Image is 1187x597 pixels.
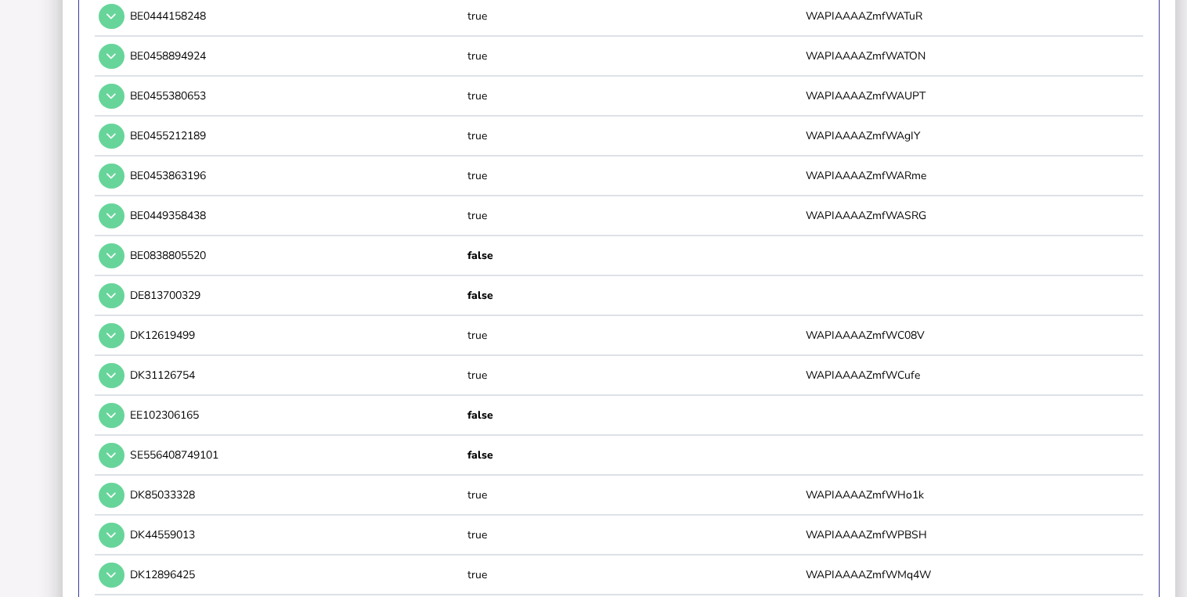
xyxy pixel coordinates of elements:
button: Open [99,563,124,588]
p: true [467,567,799,582]
p: WAPIAAAAZmfWASRG [806,208,1138,223]
button: Open [99,403,124,429]
div: BE0444158248 [130,9,462,23]
button: Open [99,443,124,469]
p: true [467,487,799,502]
button: Open [99,203,124,229]
b: false [467,448,493,462]
div: DK31126754 [130,368,462,383]
p: true [467,168,799,183]
button: Open [99,523,124,548]
b: false [467,408,493,423]
p: WAPIAAAAZmfWCufe [806,368,1138,383]
button: Open [99,124,124,149]
button: Open [99,483,124,509]
div: BE0453863196 [130,168,462,183]
b: false [467,248,493,263]
button: Open [99,164,124,189]
button: Open [99,4,124,30]
p: true [467,88,799,103]
div: DK85033328 [130,487,462,502]
div: DK44559013 [130,527,462,542]
p: WAPIAAAAZmfWPBSH [806,527,1138,542]
div: BE0458894924 [130,49,462,63]
div: SE556408749101 [130,448,462,462]
p: true [467,49,799,63]
div: BE0455380653 [130,88,462,103]
button: Open [99,44,124,70]
p: true [467,328,799,343]
p: true [467,208,799,223]
p: WAPIAAAAZmfWAUPT [806,88,1138,103]
button: Open [99,283,124,309]
p: WAPIAAAAZmfWATON [806,49,1138,63]
div: BE0449358438 [130,208,462,223]
p: WAPIAAAAZmfWATuR [806,9,1138,23]
button: Open [99,363,124,389]
p: true [467,527,799,542]
p: true [467,9,799,23]
div: DK12619499 [130,328,462,343]
div: DK12896425 [130,567,462,582]
button: Open [99,243,124,269]
div: EE102306165 [130,408,462,423]
button: Open [99,323,124,349]
p: WAPIAAAAZmfWMq4W [806,567,1138,582]
div: BE0838805520 [130,248,462,263]
p: true [467,368,799,383]
p: WAPIAAAAZmfWC08V [806,328,1138,343]
b: false [467,288,493,303]
p: WAPIAAAAZmfWARme [806,168,1138,183]
button: Open [99,84,124,110]
p: true [467,128,799,143]
div: DE813700329 [130,288,462,303]
p: WAPIAAAAZmfWAgIY [806,128,1138,143]
div: BE0455212189 [130,128,462,143]
p: WAPIAAAAZmfWHo1k [806,487,1138,502]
